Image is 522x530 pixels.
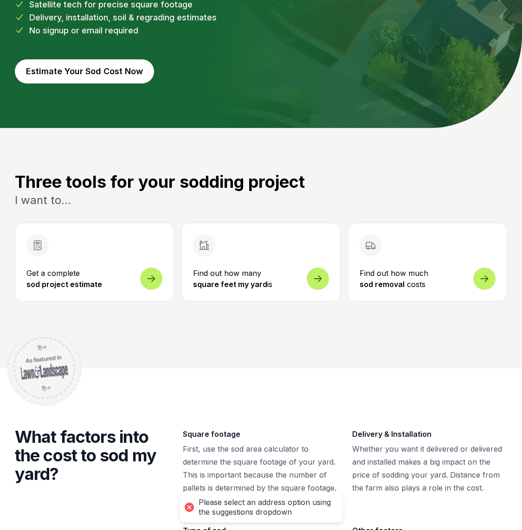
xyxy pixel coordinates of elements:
a: Find out how many square feet my yardis [181,223,341,301]
span: estimates [177,13,217,22]
p: Find out how many is [193,268,329,290]
h3: Three tools for your sodding project [15,172,507,191]
strong: square feet my yard [193,280,267,289]
button: Open sod measurement and cost calculator [15,223,174,301]
p: First, use the sod area calculator to determine the square footage of your yard. This is importan... [183,442,338,494]
p: I want to... [15,193,507,208]
h3: Square footage [183,428,338,441]
button: Estimate Your Sod Cost Now [15,59,154,83]
p: Find out how much costs [360,268,496,290]
p: Get a complete [26,268,162,290]
p: Whether you want it delivered or delivered and installed makes a big impact on the price of soddi... [352,442,507,494]
img: Featured in Lawn & Landscape magazine badge [4,327,85,409]
div: Please select an address option using the suggestions dropdown [199,498,333,517]
li: No signup or email required [15,24,507,37]
a: Find out how much sod removal costs [348,223,507,301]
h3: Delivery & Installation [352,428,507,441]
strong: sod project estimate [26,280,102,289]
li: Delivery, installation, soil & regrading [15,11,507,24]
strong: sod removal [360,280,405,289]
